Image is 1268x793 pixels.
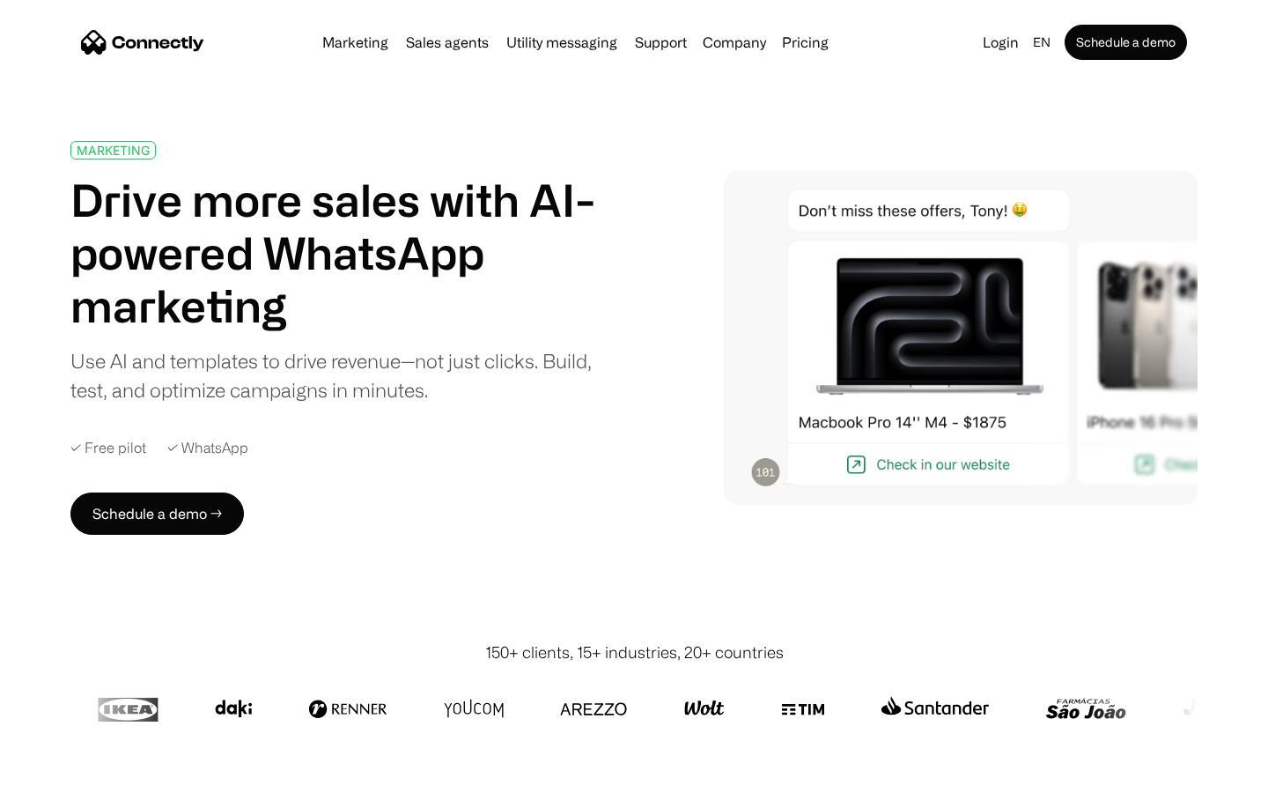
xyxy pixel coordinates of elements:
[77,144,150,157] div: MARKETING
[775,35,836,49] a: Pricing
[70,440,146,456] div: ✓ Free pilot
[1026,30,1061,55] div: en
[399,35,496,49] a: Sales agents
[485,641,784,664] div: 150+ clients, 15+ industries, 20+ countries
[70,493,244,535] a: Schedule a demo →
[697,30,771,55] div: Company
[628,35,694,49] a: Support
[315,35,395,49] a: Marketing
[499,35,624,49] a: Utility messaging
[81,29,204,56] a: home
[703,30,766,55] div: Company
[976,30,1026,55] a: Login
[18,760,106,787] aside: Language selected: English
[1065,25,1187,60] a: Schedule a demo
[70,346,615,404] div: Use AI and templates to drive revenue—not just clicks. Build, test, and optimize campaigns in min...
[1033,30,1051,55] div: en
[167,440,248,456] div: ✓ WhatsApp
[35,762,106,787] ul: Language list
[70,174,615,332] h1: Drive more sales with AI-powered WhatsApp marketing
